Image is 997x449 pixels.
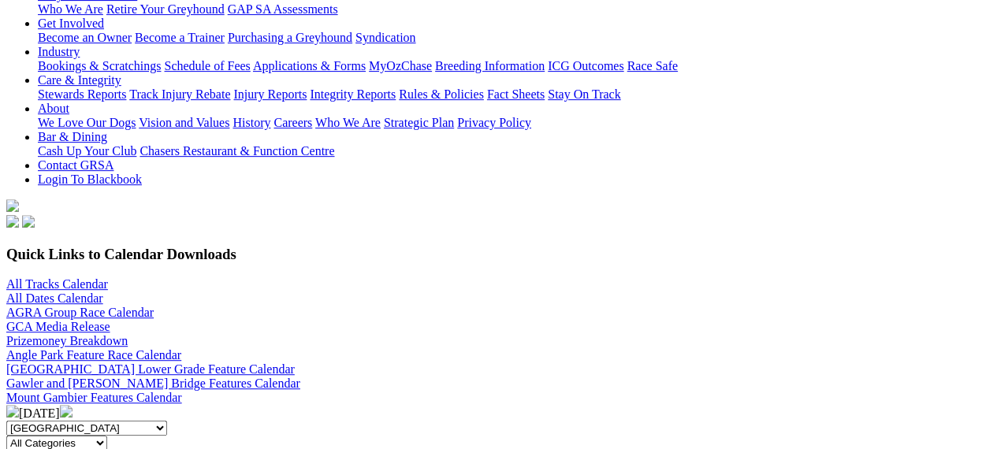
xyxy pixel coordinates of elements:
a: Purchasing a Greyhound [228,31,352,44]
a: Industry [38,45,80,58]
a: [GEOGRAPHIC_DATA] Lower Grade Feature Calendar [6,362,295,376]
a: Who We Are [315,116,381,129]
a: Become an Owner [38,31,132,44]
a: GAP SA Assessments [228,2,338,16]
a: Prizemoney Breakdown [6,334,128,347]
a: Injury Reports [233,87,307,101]
a: Retire Your Greyhound [106,2,225,16]
img: chevron-right-pager-white.svg [60,405,73,417]
div: Care & Integrity [38,87,991,102]
div: Get Involved [38,31,991,45]
a: Who We Are [38,2,103,16]
a: Angle Park Feature Race Calendar [6,348,181,362]
a: Cash Up Your Club [38,144,136,158]
a: ICG Outcomes [548,59,623,72]
div: Industry [38,59,991,73]
a: Schedule of Fees [164,59,250,72]
a: GCA Media Release [6,320,110,333]
a: All Tracks Calendar [6,277,108,291]
a: Integrity Reports [310,87,396,101]
a: Stewards Reports [38,87,126,101]
a: History [233,116,270,129]
div: Bar & Dining [38,144,991,158]
a: Track Injury Rebate [129,87,230,101]
a: Gawler and [PERSON_NAME] Bridge Features Calendar [6,377,300,390]
a: About [38,102,69,115]
div: [DATE] [6,405,991,421]
a: Vision and Values [139,116,229,129]
img: facebook.svg [6,215,19,228]
a: Contact GRSA [38,158,113,172]
a: MyOzChase [369,59,432,72]
h3: Quick Links to Calendar Downloads [6,246,991,263]
a: Stay On Track [548,87,620,101]
a: Mount Gambier Features Calendar [6,391,182,404]
a: Applications & Forms [253,59,366,72]
a: We Love Our Dogs [38,116,136,129]
a: All Dates Calendar [6,291,103,305]
a: AGRA Group Race Calendar [6,306,154,319]
a: Breeding Information [435,59,545,72]
img: chevron-left-pager-white.svg [6,405,19,417]
a: Privacy Policy [457,116,531,129]
a: Fact Sheets [487,87,545,101]
a: Get Involved [38,17,104,30]
a: Race Safe [627,59,677,72]
a: Strategic Plan [384,116,454,129]
img: twitter.svg [22,215,35,228]
a: Syndication [355,31,415,44]
a: Bar & Dining [38,130,107,143]
img: logo-grsa-white.png [6,199,19,212]
a: Care & Integrity [38,73,121,87]
a: Rules & Policies [399,87,484,101]
div: Greyhounds as Pets [38,2,991,17]
a: Careers [273,116,312,129]
a: Bookings & Scratchings [38,59,161,72]
div: About [38,116,991,130]
a: Login To Blackbook [38,173,142,186]
a: Chasers Restaurant & Function Centre [140,144,334,158]
a: Become a Trainer [135,31,225,44]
